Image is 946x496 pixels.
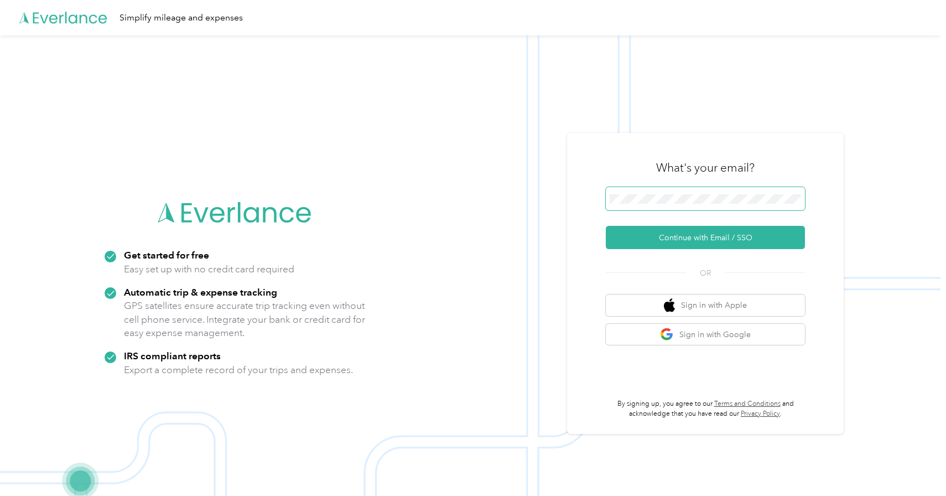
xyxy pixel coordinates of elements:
[656,160,755,175] h3: What's your email?
[686,267,725,279] span: OR
[606,294,805,316] button: apple logoSign in with Apple
[124,286,277,298] strong: Automatic trip & expense tracking
[124,262,294,276] p: Easy set up with no credit card required
[124,299,366,340] p: GPS satellites ensure accurate trip tracking even without cell phone service. Integrate your bank...
[124,249,209,261] strong: Get started for free
[714,400,781,408] a: Terms and Conditions
[124,350,221,361] strong: IRS compliant reports
[124,363,353,377] p: Export a complete record of your trips and expenses.
[741,410,780,418] a: Privacy Policy
[119,11,243,25] div: Simplify mileage and expenses
[664,298,675,312] img: apple logo
[606,324,805,345] button: google logoSign in with Google
[606,399,805,418] p: By signing up, you agree to our and acknowledge that you have read our .
[606,226,805,249] button: Continue with Email / SSO
[660,328,674,342] img: google logo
